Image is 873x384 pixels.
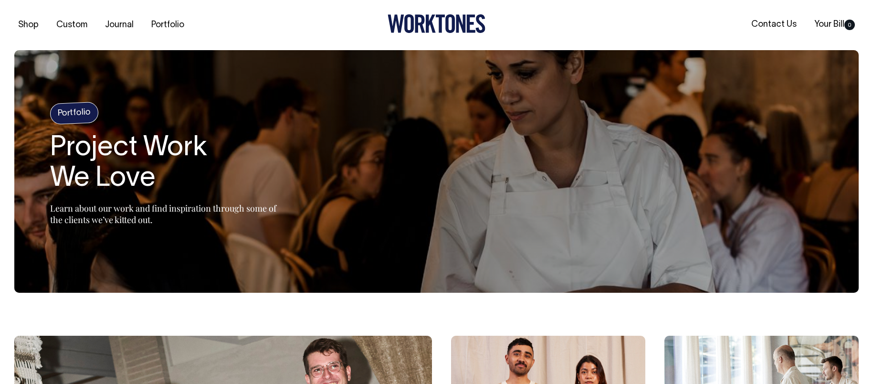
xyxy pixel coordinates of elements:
[844,20,855,30] span: 0
[50,102,99,125] h4: Portfolio
[101,17,137,33] a: Journal
[53,17,91,33] a: Custom
[50,133,289,194] h2: Project Work We Love
[810,17,859,32] a: Your Bill0
[747,17,800,32] a: Contact Us
[14,17,42,33] a: Shop
[50,203,289,225] p: Learn about our work and find inspiration through some of the clients we’ve kitted out.
[147,17,188,33] a: Portfolio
